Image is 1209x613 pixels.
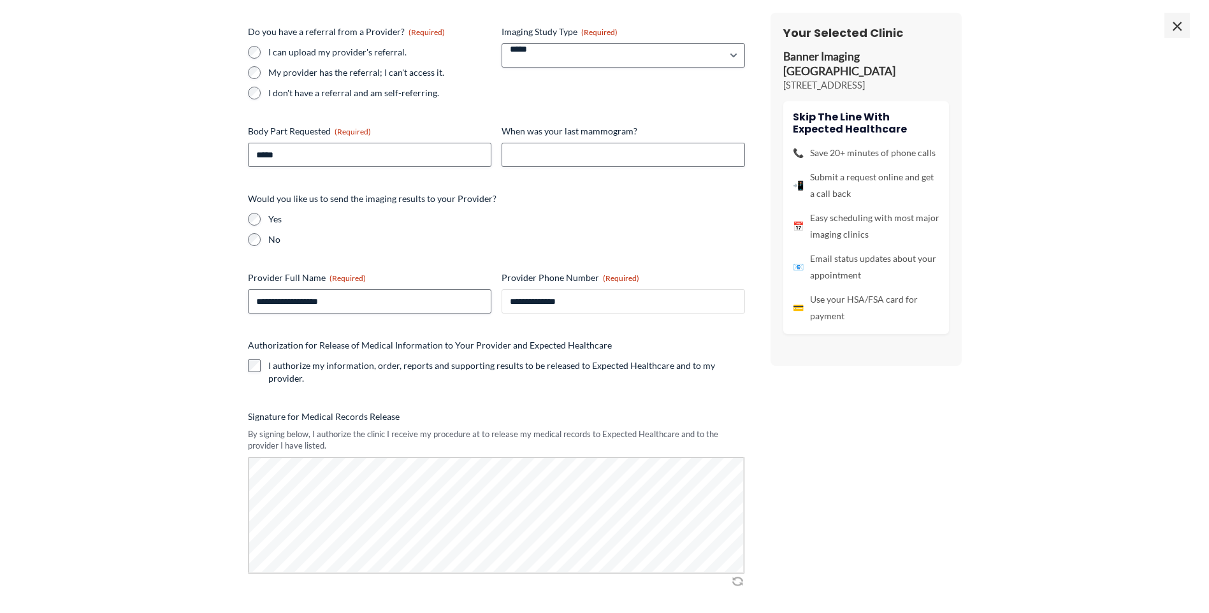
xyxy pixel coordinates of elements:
[268,66,491,79] label: My provider has the referral; I can't access it.
[502,25,745,38] label: Imaging Study Type
[793,259,804,275] span: 📧
[603,273,639,283] span: (Required)
[248,428,745,452] div: By signing below, I authorize the clinic I receive my procedure at to release my medical records ...
[248,25,445,38] legend: Do you have a referral from a Provider?
[793,218,804,234] span: 📅
[1164,13,1190,38] span: ×
[248,410,745,423] label: Signature for Medical Records Release
[248,271,491,284] label: Provider Full Name
[793,299,804,316] span: 💳
[502,125,745,138] label: When was your last mammogram?
[793,111,939,135] h4: Skip the line with Expected Healthcare
[581,27,618,37] span: (Required)
[793,250,939,284] li: Email status updates about your appointment
[730,575,745,588] img: Clear Signature
[502,271,745,284] label: Provider Phone Number
[783,79,949,92] p: [STREET_ADDRESS]
[793,177,804,194] span: 📲
[248,125,491,138] label: Body Part Requested
[268,213,745,226] label: Yes
[783,25,949,40] h3: Your Selected Clinic
[268,46,491,59] label: I can upload my provider's referral.
[793,169,939,202] li: Submit a request online and get a call back
[248,192,496,205] legend: Would you like us to send the imaging results to your Provider?
[409,27,445,37] span: (Required)
[793,291,939,324] li: Use your HSA/FSA card for payment
[248,339,612,352] legend: Authorization for Release of Medical Information to Your Provider and Expected Healthcare
[793,145,939,161] li: Save 20+ minutes of phone calls
[268,359,745,385] label: I authorize my information, order, reports and supporting results to be released to Expected Heal...
[793,210,939,243] li: Easy scheduling with most major imaging clinics
[335,127,371,136] span: (Required)
[329,273,366,283] span: (Required)
[268,233,745,246] label: No
[268,87,491,99] label: I don't have a referral and am self-referring.
[783,50,949,79] p: Banner Imaging [GEOGRAPHIC_DATA]
[793,145,804,161] span: 📞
